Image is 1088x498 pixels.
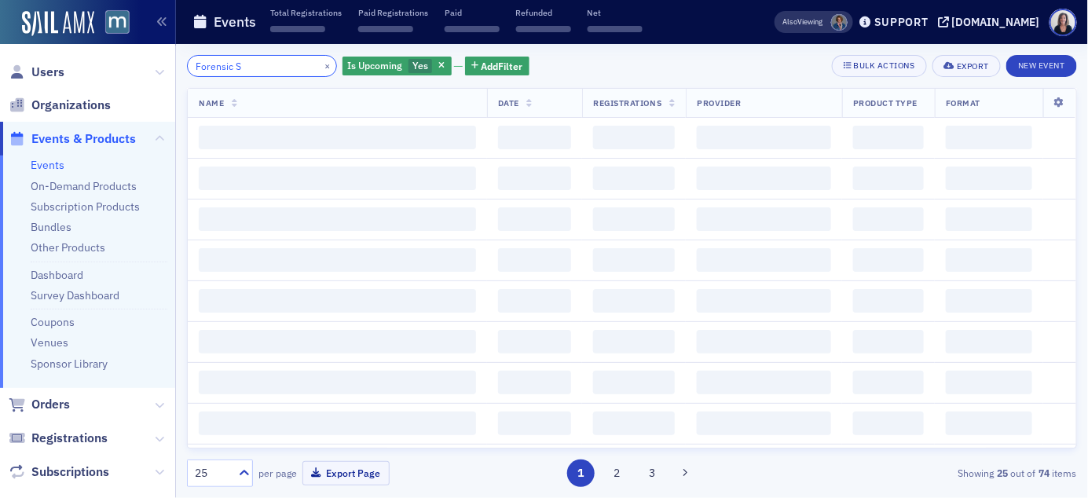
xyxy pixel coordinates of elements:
span: Provider [697,97,741,108]
span: Yes [412,59,428,71]
span: ‌ [697,330,831,353]
span: ‌ [946,248,1032,272]
a: Bundles [31,220,71,234]
span: ‌ [498,330,572,353]
button: Export Page [302,461,390,485]
span: ‌ [853,207,924,231]
button: AddFilter [465,57,529,76]
span: ‌ [853,371,924,394]
a: Venues [31,335,68,350]
a: Organizations [9,97,111,114]
span: Subscriptions [31,463,109,481]
span: ‌ [199,289,476,313]
span: ‌ [697,167,831,190]
span: ‌ [853,412,924,435]
span: ‌ [946,371,1032,394]
span: ‌ [588,26,643,32]
span: Chris Dougherty [831,14,848,31]
span: Is Upcoming [348,59,403,71]
p: Paid Registrations [358,7,428,18]
a: Sponsor Library [31,357,108,371]
a: Other Products [31,240,105,254]
span: ‌ [199,207,476,231]
p: Total Registrations [270,7,342,18]
span: ‌ [270,26,325,32]
p: Net [588,7,643,18]
span: ‌ [516,26,571,32]
span: ‌ [445,26,500,32]
button: [DOMAIN_NAME] [938,16,1046,27]
span: Organizations [31,97,111,114]
span: ‌ [199,248,476,272]
span: ‌ [853,330,924,353]
div: Support [874,15,929,29]
a: Coupons [31,315,75,329]
span: Users [31,64,64,81]
span: ‌ [697,207,831,231]
img: SailAMX [105,10,130,35]
a: Users [9,64,64,81]
span: ‌ [697,371,831,394]
button: New Event [1006,55,1077,77]
a: View Homepage [94,10,130,37]
span: ‌ [498,371,572,394]
div: 25 [195,465,229,482]
strong: 74 [1036,466,1053,480]
button: × [321,58,335,72]
span: ‌ [593,330,675,353]
span: ‌ [946,167,1032,190]
a: Events & Products [9,130,136,148]
a: Orders [9,396,70,413]
span: ‌ [498,126,572,149]
span: ‌ [498,412,572,435]
span: Date [498,97,519,108]
p: Refunded [516,7,571,18]
span: ‌ [199,371,476,394]
span: Events & Products [31,130,136,148]
button: 2 [603,460,631,487]
span: Registrations [593,97,661,108]
button: 3 [639,460,666,487]
button: Export [932,55,1001,77]
span: ‌ [593,126,675,149]
div: Yes [343,57,452,76]
img: SailAMX [22,11,94,36]
span: ‌ [946,330,1032,353]
a: Registrations [9,430,108,447]
a: Dashboard [31,268,83,282]
span: ‌ [199,126,476,149]
span: ‌ [697,412,831,435]
div: Export [957,62,989,71]
span: ‌ [946,289,1032,313]
span: ‌ [946,412,1032,435]
span: ‌ [946,126,1032,149]
div: [DOMAIN_NAME] [952,15,1040,29]
span: Name [199,97,224,108]
div: Showing out of items [791,466,1077,480]
button: 1 [567,460,595,487]
div: Bulk Actions [854,61,915,70]
span: ‌ [593,207,675,231]
a: Survey Dashboard [31,288,119,302]
span: Add Filter [482,59,523,73]
span: ‌ [498,167,572,190]
span: ‌ [853,167,924,190]
span: Viewing [783,16,823,27]
p: Paid [445,7,500,18]
span: ‌ [593,248,675,272]
label: per page [258,466,297,480]
span: ‌ [199,412,476,435]
span: ‌ [697,126,831,149]
span: ‌ [199,330,476,353]
span: ‌ [946,207,1032,231]
a: Events [31,158,64,172]
input: Search… [187,55,337,77]
span: ‌ [199,167,476,190]
button: Bulk Actions [832,55,927,77]
span: ‌ [853,248,924,272]
div: Also [783,16,798,27]
a: Subscription Products [31,200,140,214]
span: Registrations [31,430,108,447]
span: ‌ [498,289,572,313]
